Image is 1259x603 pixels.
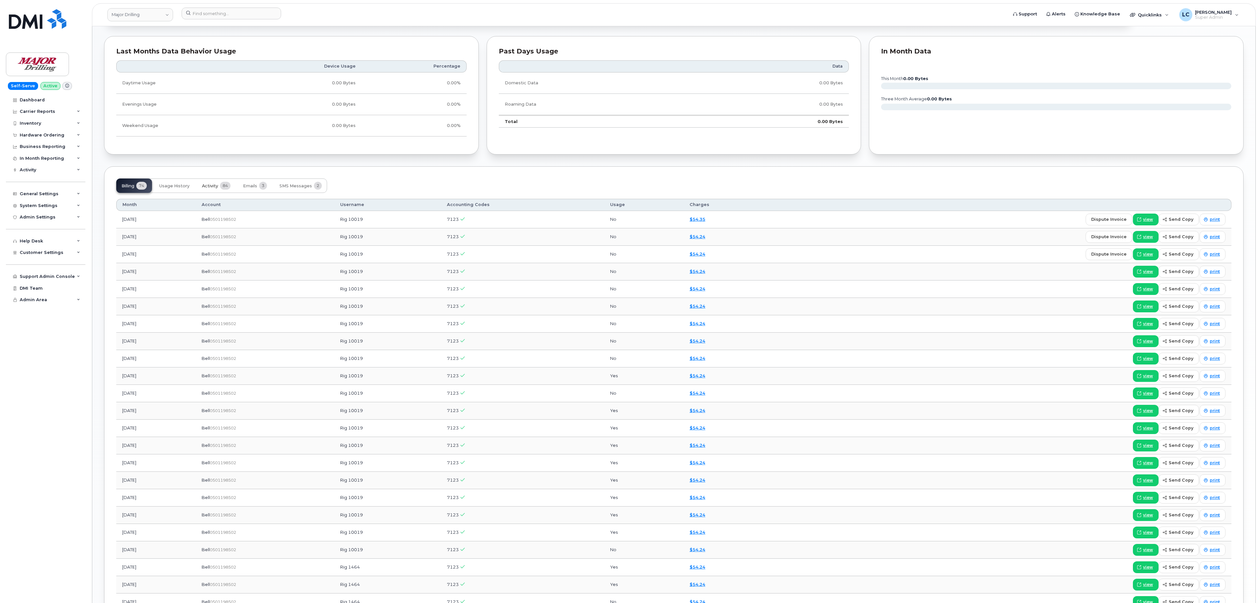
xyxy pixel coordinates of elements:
a: view [1133,214,1159,225]
a: view [1133,353,1159,364]
button: send copy [1159,509,1199,521]
span: send copy [1169,512,1193,518]
button: send copy [1159,561,1199,573]
a: view [1133,301,1159,312]
span: Bell [202,286,210,291]
span: 7123 [447,303,459,309]
span: send copy [1169,268,1193,275]
td: [DATE] [116,420,196,437]
a: $54.24 [690,373,705,378]
td: [DATE] [116,246,196,263]
a: print [1200,370,1226,382]
a: $54.24 [690,408,705,413]
td: 0.00% [362,115,467,136]
span: Usage History [159,183,189,189]
a: print [1200,509,1226,521]
td: Rig 10019 [334,281,441,298]
span: 0501198502 [210,408,236,413]
span: send copy [1169,321,1193,327]
span: Bell [202,321,210,326]
td: [DATE] [116,402,196,420]
tr: Friday from 6:00pm to Monday 8:00am [116,115,467,136]
a: $54.24 [690,356,705,361]
button: send copy [1159,527,1199,538]
a: $54.24 [690,234,705,239]
span: Activity [202,183,218,189]
span: 0501198502 [210,217,236,222]
th: Percentage [362,60,467,72]
td: 0.00 Bytes [245,115,362,136]
a: view [1133,405,1159,417]
button: dispute invoice [1086,231,1132,243]
button: send copy [1159,370,1199,382]
span: view [1143,547,1153,553]
span: 0501198502 [210,269,236,274]
span: Bell [202,425,210,430]
span: print [1210,356,1220,362]
span: 7123 [447,425,459,430]
span: Emails [243,183,257,189]
span: 7123 [447,390,459,396]
button: dispute invoice [1086,214,1132,225]
span: print [1210,286,1220,292]
span: view [1143,495,1153,501]
a: view [1133,248,1159,260]
a: print [1200,214,1226,225]
span: Super Admin [1195,15,1232,20]
div: In Month Data [881,48,1231,55]
td: No [604,333,684,350]
span: Bell [202,303,210,309]
a: view [1133,318,1159,330]
tspan: 0.00 Bytes [903,76,928,81]
div: Quicklinks [1125,8,1173,21]
a: print [1200,301,1226,312]
button: send copy [1159,353,1199,364]
span: view [1143,512,1153,518]
td: Evenings Usage [116,94,245,115]
span: 7123 [447,373,459,378]
td: No [604,263,684,281]
td: 0.00 Bytes [245,73,362,94]
span: send copy [1169,407,1193,414]
span: send copy [1169,338,1193,344]
td: 0.00% [362,73,467,94]
td: Roaming Data [499,94,691,115]
span: Bell [202,338,210,343]
th: Month [116,199,196,211]
span: 7123 [447,217,459,222]
a: print [1200,283,1226,295]
button: send copy [1159,422,1199,434]
span: send copy [1169,547,1193,553]
td: [DATE] [116,211,196,228]
button: send copy [1159,283,1199,295]
a: view [1133,335,1159,347]
a: $54.24 [690,564,705,570]
span: 7123 [447,251,459,257]
span: send copy [1169,216,1193,222]
a: view [1133,527,1159,538]
span: 2 [314,182,322,190]
td: No [604,298,684,315]
span: 7123 [447,338,459,343]
span: send copy [1169,581,1193,588]
span: view [1143,530,1153,535]
td: [DATE] [116,228,196,246]
button: send copy [1159,405,1199,417]
span: print [1210,373,1220,379]
td: Rig 10019 [334,315,441,333]
span: Knowledge Base [1080,11,1120,17]
span: print [1210,530,1220,535]
a: view [1133,457,1159,469]
a: print [1200,266,1226,278]
button: send copy [1159,266,1199,278]
td: [DATE] [116,315,196,333]
a: view [1133,387,1159,399]
a: print [1200,561,1226,573]
a: Major Drilling [107,8,173,21]
a: $54.24 [690,251,705,257]
span: 0501198502 [210,356,236,361]
span: print [1210,321,1220,327]
a: view [1133,579,1159,591]
span: print [1210,251,1220,257]
a: print [1200,474,1226,486]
